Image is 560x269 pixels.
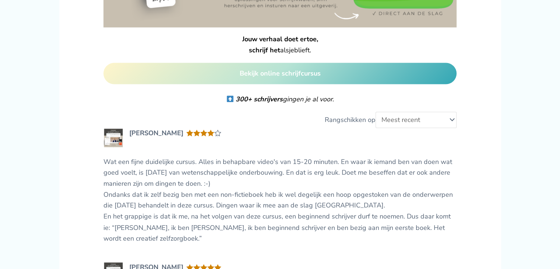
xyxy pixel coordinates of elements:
[103,94,457,105] p: .
[186,129,221,137] div: ONLINE SCHRIJFCURSUS: boek schrijven & schrijver worden Gewaardeerd met 4 van de 5
[240,69,321,78] strong: Bekijk online schrijfcursus
[227,95,233,102] img: ⬆️
[103,157,457,244] p: Wat een fijne duidelijke cursus. Alles in behapbare video's van 15-20 minuten. En waar ik iemand ...
[129,128,183,139] div: [PERSON_NAME]
[186,129,214,153] span: Gewaardeerd uit 5
[236,95,283,104] strong: 300+ schrijvers
[103,63,457,84] a: Bekijk online schrijfcursus
[249,46,280,55] strong: schrijf het
[325,115,376,124] span: Rangschikken op
[242,35,318,43] strong: Jouw verhaal doet ertoe,
[226,95,332,104] em: gingen je al voor
[103,34,457,56] p: alsjeblieft.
